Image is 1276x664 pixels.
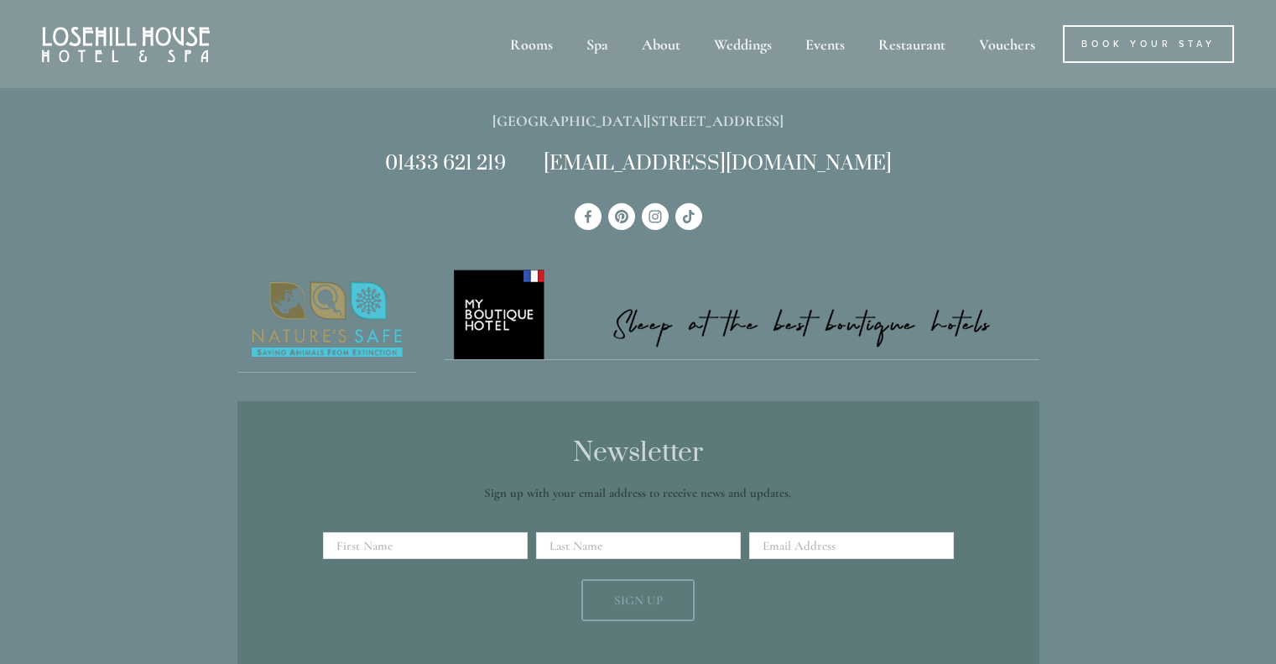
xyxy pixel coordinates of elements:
[790,25,860,63] div: Events
[675,203,702,230] a: TikTok
[329,483,948,503] p: Sign up with your email address to receive news and updates.
[964,25,1050,63] a: Vouchers
[581,579,695,621] button: Sign Up
[863,25,961,63] div: Restaurant
[385,151,506,176] a: 01433 621 219
[642,203,669,230] a: Instagram
[608,203,635,230] a: Pinterest
[445,267,1039,361] a: My Boutique Hotel - Logo
[614,593,663,608] span: Sign Up
[237,108,1039,134] p: [GEOGRAPHIC_DATA][STREET_ADDRESS]
[544,151,892,176] a: [EMAIL_ADDRESS][DOMAIN_NAME]
[495,25,568,63] div: Rooms
[699,25,787,63] div: Weddings
[329,438,948,468] h2: Newsletter
[749,532,954,559] input: Email Address
[323,532,528,559] input: First Name
[536,532,741,559] input: Last Name
[445,267,1039,360] img: My Boutique Hotel - Logo
[237,267,417,374] a: Nature's Safe - Logo
[237,267,417,373] img: Nature's Safe - Logo
[575,203,602,230] a: Losehill House Hotel & Spa
[1063,25,1234,63] a: Book Your Stay
[627,25,695,63] div: About
[42,27,210,62] img: Losehill House
[571,25,623,63] div: Spa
